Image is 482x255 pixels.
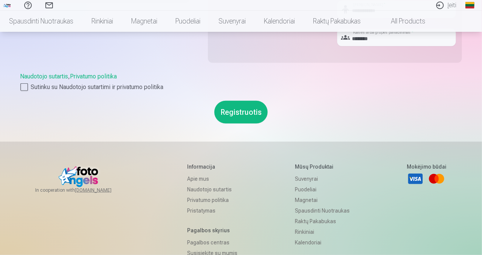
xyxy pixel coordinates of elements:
[214,101,268,124] button: Registruotis
[187,237,237,248] a: Pagalbos centras
[295,184,350,195] a: Puodeliai
[187,195,237,205] a: Privatumo politika
[295,237,350,248] a: Kalendoriai
[295,216,350,227] a: Raktų pakabukas
[35,187,130,193] span: In cooperation with
[407,163,447,171] h5: Mokėjimo būdai
[295,163,350,171] h5: Mūsų produktai
[187,163,237,171] h5: Informacija
[82,11,122,32] a: Rinkiniai
[304,11,370,32] a: Raktų pakabukas
[295,227,350,237] a: Rinkiniai
[70,73,117,80] a: Privatumo politika
[295,205,350,216] a: Spausdinti nuotraukas
[20,73,68,80] a: Naudotojo sutartis
[209,11,255,32] a: Suvenyrai
[75,187,130,193] a: [DOMAIN_NAME]
[428,171,445,187] a: Mastercard
[166,11,209,32] a: Puodeliai
[255,11,304,32] a: Kalendoriai
[407,171,424,187] a: Visa
[20,83,462,92] label: Sutinku su Naudotojo sutartimi ir privatumo politika
[295,174,350,184] a: Suvenyrai
[20,72,462,92] div: ,
[187,227,237,234] h5: Pagalbos skyrius
[187,174,237,184] a: Apie mus
[187,184,237,195] a: Naudotojo sutartis
[122,11,166,32] a: Magnetai
[3,3,11,8] img: /fa2
[370,11,434,32] a: All products
[187,205,237,216] a: Pristatymas
[295,195,350,205] a: Magnetai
